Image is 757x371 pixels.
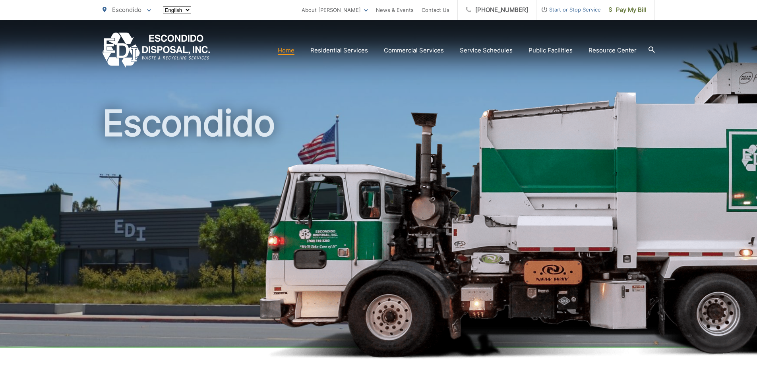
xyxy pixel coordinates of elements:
[589,46,637,55] a: Resource Center
[103,103,655,355] h1: Escondido
[422,5,449,15] a: Contact Us
[112,6,141,14] span: Escondido
[460,46,513,55] a: Service Schedules
[163,6,191,14] select: Select a language
[103,33,210,68] a: EDCD logo. Return to the homepage.
[609,5,647,15] span: Pay My Bill
[302,5,368,15] a: About [PERSON_NAME]
[278,46,294,55] a: Home
[376,5,414,15] a: News & Events
[384,46,444,55] a: Commercial Services
[529,46,573,55] a: Public Facilities
[310,46,368,55] a: Residential Services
